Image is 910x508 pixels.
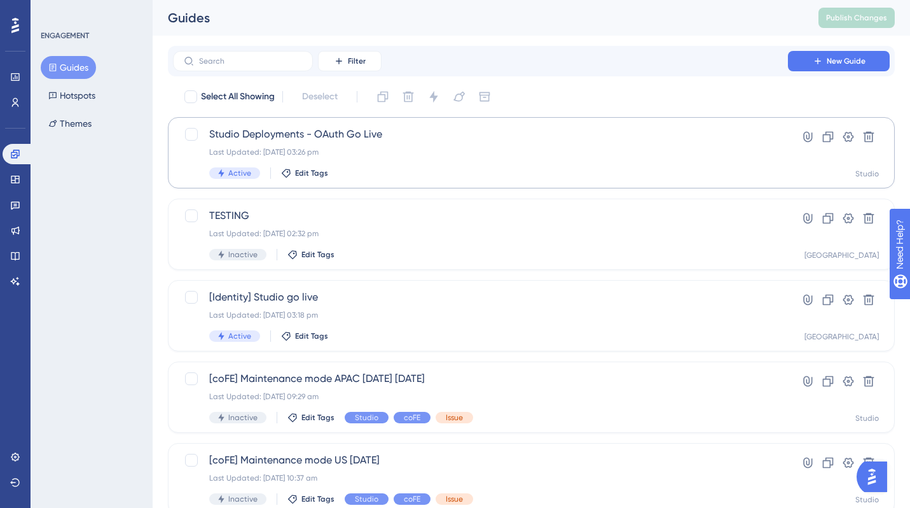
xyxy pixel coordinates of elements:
[827,56,865,66] span: New Guide
[857,458,895,496] iframe: UserGuiding AI Assistant Launcher
[41,56,96,79] button: Guides
[209,371,752,386] span: [coFE] Maintenance mode APAC [DATE] [DATE]
[209,392,752,402] div: Last Updated: [DATE] 09:29 am
[295,331,328,341] span: Edit Tags
[404,413,420,423] span: coFE
[804,250,879,260] div: [GEOGRAPHIC_DATA]
[348,56,366,66] span: Filter
[228,494,258,504] span: Inactive
[302,89,338,104] span: Deselect
[199,57,302,66] input: Search
[318,51,382,71] button: Filter
[855,169,879,179] div: Studio
[228,168,251,178] span: Active
[295,168,328,178] span: Edit Tags
[168,9,787,27] div: Guides
[228,250,258,260] span: Inactive
[209,147,752,157] div: Last Updated: [DATE] 03:26 pm
[855,413,879,423] div: Studio
[804,332,879,342] div: [GEOGRAPHIC_DATA]
[209,473,752,483] div: Last Updated: [DATE] 10:37 am
[281,168,328,178] button: Edit Tags
[788,51,890,71] button: New Guide
[209,208,752,223] span: TESTING
[209,229,752,239] div: Last Updated: [DATE] 02:32 pm
[30,3,79,18] span: Need Help?
[291,85,349,108] button: Deselect
[201,89,275,104] span: Select All Showing
[287,250,334,260] button: Edit Tags
[209,290,752,305] span: [Identity] Studio go live
[41,112,99,135] button: Themes
[446,413,463,423] span: Issue
[355,494,378,504] span: Studio
[228,413,258,423] span: Inactive
[209,310,752,320] div: Last Updated: [DATE] 03:18 pm
[446,494,463,504] span: Issue
[281,331,328,341] button: Edit Tags
[41,31,89,41] div: ENGAGEMENT
[209,453,752,468] span: [coFE] Maintenance mode US [DATE]
[855,495,879,505] div: Studio
[826,13,887,23] span: Publish Changes
[404,494,420,504] span: coFE
[355,413,378,423] span: Studio
[301,250,334,260] span: Edit Tags
[818,8,895,28] button: Publish Changes
[301,494,334,504] span: Edit Tags
[287,494,334,504] button: Edit Tags
[301,413,334,423] span: Edit Tags
[209,127,752,142] span: Studio Deployments - OAuth Go Live
[228,331,251,341] span: Active
[287,413,334,423] button: Edit Tags
[41,84,103,107] button: Hotspots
